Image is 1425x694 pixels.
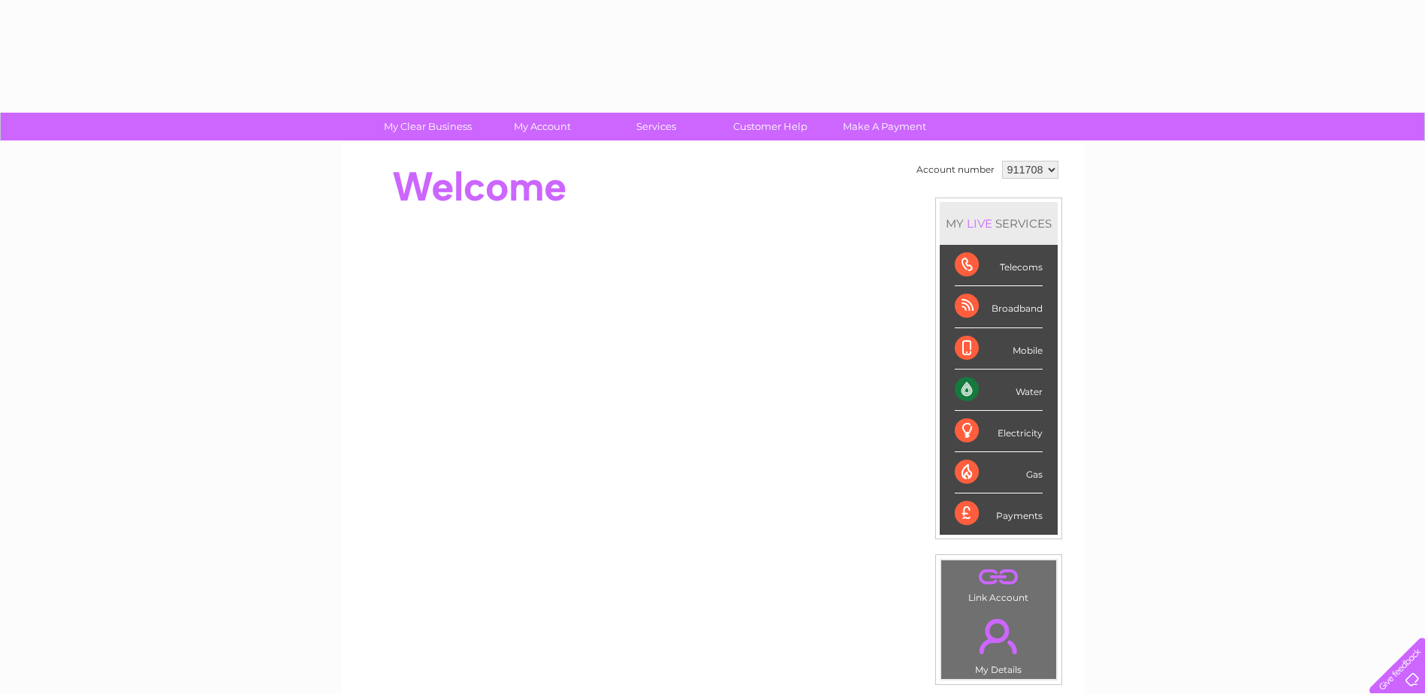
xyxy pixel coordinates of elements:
[594,113,718,140] a: Services
[945,610,1052,662] a: .
[366,113,490,140] a: My Clear Business
[940,606,1057,680] td: My Details
[955,370,1043,411] div: Water
[823,113,946,140] a: Make A Payment
[913,157,998,183] td: Account number
[955,328,1043,370] div: Mobile
[955,411,1043,452] div: Electricity
[940,560,1057,607] td: Link Account
[964,216,995,231] div: LIVE
[955,286,1043,327] div: Broadband
[708,113,832,140] a: Customer Help
[955,245,1043,286] div: Telecoms
[955,452,1043,493] div: Gas
[940,202,1058,245] div: MY SERVICES
[955,493,1043,534] div: Payments
[480,113,604,140] a: My Account
[945,564,1052,590] a: .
